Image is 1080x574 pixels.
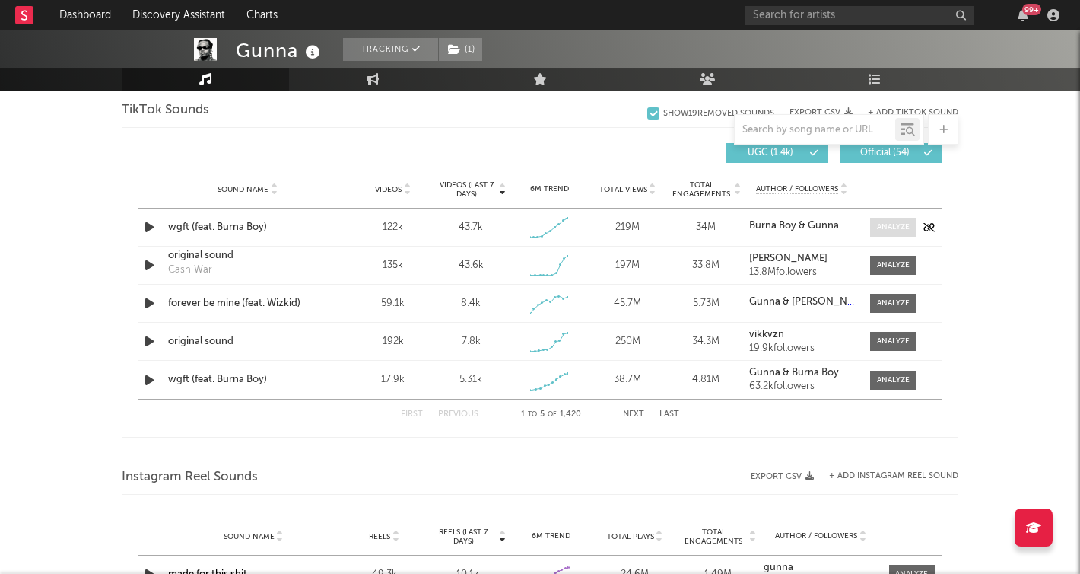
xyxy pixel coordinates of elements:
div: 43.6k [459,258,484,273]
span: Videos (last 7 days) [436,180,497,199]
strong: Burna Boy & Gunna [749,221,839,231]
div: 34.3M [671,334,742,349]
button: + Add Instagram Reel Sound [829,472,958,480]
a: [PERSON_NAME] [749,254,855,264]
div: + Add Instagram Reel Sound [814,472,958,480]
button: UGC(1.4k) [726,143,828,163]
div: 34M [671,220,742,235]
span: Reels (last 7 days) [430,528,497,546]
span: Official ( 54 ) [850,148,920,158]
span: Total Engagements [681,528,748,546]
span: Author / Followers [756,184,838,194]
a: forever be mine (feat. Wizkid) [168,296,327,311]
div: 8.4k [461,296,481,311]
span: of [548,411,557,418]
strong: Gunna & Burna Boy [749,368,839,378]
div: 38.7M [592,372,663,387]
span: to [528,411,537,418]
div: 99 + [1022,4,1041,15]
strong: [PERSON_NAME] [749,254,827,263]
a: original sound [168,248,327,263]
div: 192k [357,334,428,349]
a: Burna Boy & Gunna [749,221,855,231]
div: 45.7M [592,296,663,311]
button: + Add TikTok Sound [853,109,958,117]
div: 219M [592,220,663,235]
span: ( 1 ) [438,38,483,61]
button: First [401,410,423,419]
strong: Gunna & [PERSON_NAME] [749,297,870,307]
div: 250M [592,334,663,349]
button: (1) [439,38,482,61]
span: Videos [375,185,402,194]
span: Sound Name [218,185,268,194]
span: Author / Followers [775,531,857,541]
div: 59.1k [357,296,428,311]
a: Gunna & [PERSON_NAME] [749,297,855,308]
div: 33.8M [671,258,742,273]
strong: gunna [764,563,793,572]
span: Total Views [599,185,647,194]
div: 6M Trend [514,183,585,195]
div: 6M Trend [513,531,589,542]
a: vikkvzn [749,330,855,340]
div: Cash War [168,263,212,278]
span: TikTok Sounds [122,101,209,120]
input: Search by song name or URL [735,124,895,136]
span: Sound Name [224,532,275,541]
button: Previous [438,410,478,419]
div: Show 19 Removed Sounds [663,109,774,119]
div: 1 5 1,420 [509,406,592,424]
button: Official(54) [840,143,942,163]
button: 99+ [1018,9,1028,21]
span: Instagram Reel Sounds [122,468,258,486]
button: Export CSV [751,472,814,481]
a: Gunna & Burna Boy [749,368,855,378]
button: Export CSV [789,108,853,117]
a: gunna [764,563,878,573]
a: original sound [168,334,327,349]
div: 135k [357,258,428,273]
div: 43.7k [459,220,483,235]
span: Total Engagements [671,180,732,199]
span: Total Plays [607,532,654,541]
div: 122k [357,220,428,235]
div: Gunna [236,38,324,63]
div: 17.9k [357,372,428,387]
div: 5.73M [671,296,742,311]
span: Reels [369,532,390,541]
button: + Add TikTok Sound [868,109,958,117]
a: wgft (feat. Burna Boy) [168,372,327,387]
div: 63.2k followers [749,381,855,392]
div: 7.8k [462,334,481,349]
strong: vikkvzn [749,330,784,340]
input: Search for artists [745,6,974,25]
span: UGC ( 1.4k ) [735,148,805,158]
div: 4.81M [671,372,742,387]
div: 13.8M followers [749,267,855,278]
div: 197M [592,258,663,273]
div: 5.31k [459,372,482,387]
button: Next [623,410,644,419]
div: 19.9k followers [749,343,855,354]
a: wgft (feat. Burna Boy) [168,220,327,235]
button: Last [659,410,679,419]
button: Tracking [343,38,438,61]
